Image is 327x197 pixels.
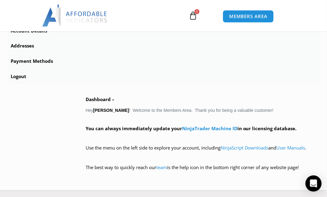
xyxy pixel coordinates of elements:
[223,10,274,23] a: MEMBERS AREA
[8,69,319,84] a: Logout
[42,5,108,27] img: LogoAI | Affordable Indicators – NinjaTrader
[156,164,167,170] a: team
[229,14,267,19] span: MEMBERS AREA
[221,145,269,151] a: NinjaScript Downloads
[86,96,114,102] b: Dashboard –
[277,145,305,151] a: User Manuals
[86,163,319,180] p: The best way to quickly reach our is the help icon in the bottom right corner of any website page!
[306,176,322,192] div: Open Intercom Messenger
[93,108,129,113] strong: [PERSON_NAME]
[86,95,319,180] div: Hey ! Welcome to the Members Area. Thank you for being a valuable customer!
[8,39,319,53] a: Addresses
[86,144,319,161] p: Use the menu on the left side to explore your account, including and .
[182,125,237,131] a: NinjaTrader Machine ID
[8,54,319,69] a: Payment Methods
[180,7,206,25] a: 0
[195,9,199,14] span: 0
[86,125,297,131] strong: You can always immediately update your in our licensing database.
